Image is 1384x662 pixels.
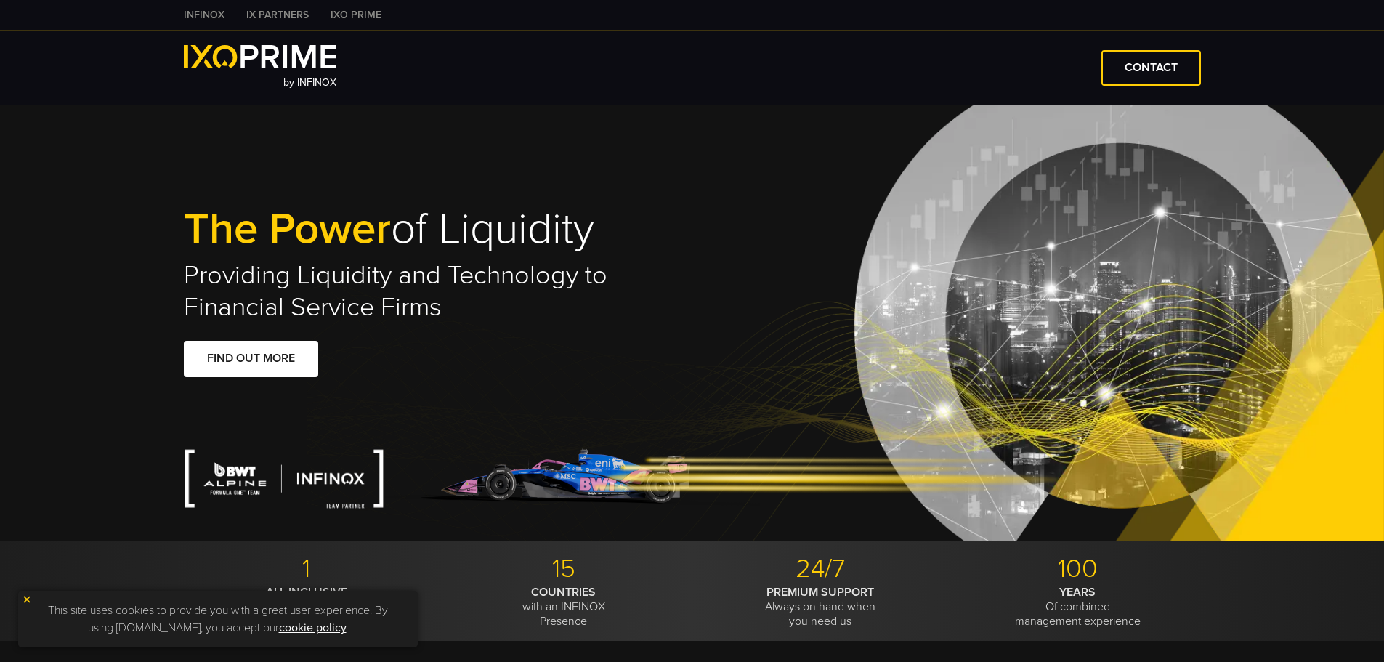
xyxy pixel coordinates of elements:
[440,553,687,585] p: 15
[697,553,944,585] p: 24/7
[440,585,687,629] p: with an INFINOX Presence
[25,598,410,640] p: This site uses cookies to provide you with a great user experience. By using [DOMAIN_NAME], you a...
[184,203,391,255] span: The Power
[531,585,596,600] strong: COUNTRIES
[184,45,337,91] a: by INFINOX
[283,76,336,89] span: by INFINOX
[184,553,430,585] p: 1
[320,7,392,23] a: IXO PRIME
[184,206,692,252] h1: of Liquidity
[955,553,1201,585] p: 100
[766,585,874,600] strong: PREMIUM SUPPORT
[1059,585,1096,600] strong: YEARS
[184,585,430,614] p: Provider
[22,594,32,605] img: yellow close icon
[697,585,944,629] p: Always on hand when you need us
[184,259,692,323] h2: Providing Liquidity and Technology to Financial Service Firms
[266,585,347,600] strong: ALL INCLUSIVE
[184,341,318,376] a: FIND OUT MORE
[955,585,1201,629] p: Of combined management experience
[173,7,235,23] a: INFINOX
[235,7,320,23] a: IX PARTNERS
[1101,50,1201,86] a: CONTACT
[279,621,347,635] a: cookie policy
